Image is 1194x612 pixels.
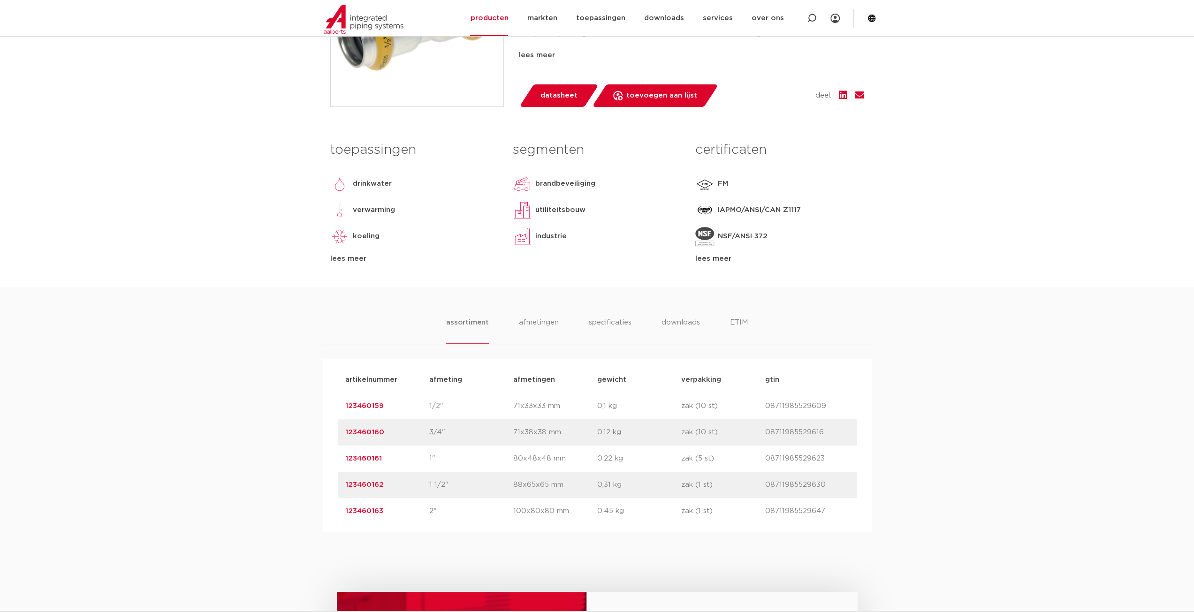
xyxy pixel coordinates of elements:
p: 0,1 kg [597,400,681,412]
li: assortiment [446,317,489,344]
p: 08711985529630 [765,479,849,491]
p: 0,22 kg [597,453,681,464]
img: utiliteitsbouw [513,201,532,219]
p: brandbeveiliging [535,178,595,189]
span: deel: [815,90,831,101]
li: downloads [662,317,700,344]
li: specificaties [589,317,631,344]
p: 71x33x33 mm [513,400,597,412]
img: drinkwater [330,174,349,193]
div: lees meer [519,50,864,61]
p: drinkwater [353,178,392,189]
a: 123460162 [345,481,384,488]
a: 123460163 [345,507,383,514]
p: zak (10 st) [681,427,765,438]
p: gtin [765,374,849,385]
p: FM [718,178,728,189]
h3: segmenten [513,141,681,159]
img: FM [695,174,714,193]
p: 88x65x65 mm [513,479,597,491]
p: 100x80x80 mm [513,506,597,517]
p: 71x38x38 mm [513,427,597,438]
div: lees meer [695,253,864,264]
img: verwarming [330,201,349,219]
a: 123460161 [345,455,382,462]
p: 0,31 kg [597,479,681,491]
p: 80x48x48 mm [513,453,597,464]
p: industrie [535,231,567,242]
p: NSF/ANSI 372 [718,231,768,242]
p: zak (1 st) [681,506,765,517]
li: afmetingen [519,317,559,344]
p: IAPMO/ANSI/CAN Z1117 [718,204,801,216]
p: 08711985529623 [765,453,849,464]
p: gewicht [597,374,681,385]
p: 1" [429,453,513,464]
p: 08711985529647 [765,506,849,517]
p: 0,12 kg [597,427,681,438]
img: NSF/ANSI 372 [695,227,714,246]
div: lees meer [330,253,499,264]
p: zak (10 st) [681,400,765,412]
p: 3/4" [429,427,513,438]
p: 2" [429,506,513,517]
span: toevoegen aan lijst [626,88,697,103]
p: koeling [353,231,380,242]
p: verwarming [353,204,395,216]
img: IAPMO/ANSI/CAN Z1117 [695,201,714,219]
img: industrie [513,227,532,246]
img: brandbeveiliging [513,174,532,193]
p: verpakking [681,374,765,385]
a: datasheet [519,84,599,107]
img: koeling [330,227,349,246]
li: ETIM [730,317,748,344]
p: 1 1/2" [429,479,513,491]
p: zak (5 st) [681,453,765,464]
span: datasheet [540,88,578,103]
p: artikelnummer [345,374,429,385]
h3: toepassingen [330,141,499,159]
p: 08711985529609 [765,400,849,412]
a: 123460159 [345,402,384,409]
a: 123460160 [345,429,384,436]
p: afmeting [429,374,513,385]
p: 08711985529616 [765,427,849,438]
p: zak (1 st) [681,479,765,491]
p: afmetingen [513,374,597,385]
p: utiliteitsbouw [535,204,586,216]
p: 1/2" [429,400,513,412]
h3: certificaten [695,141,864,159]
p: 0,45 kg [597,506,681,517]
